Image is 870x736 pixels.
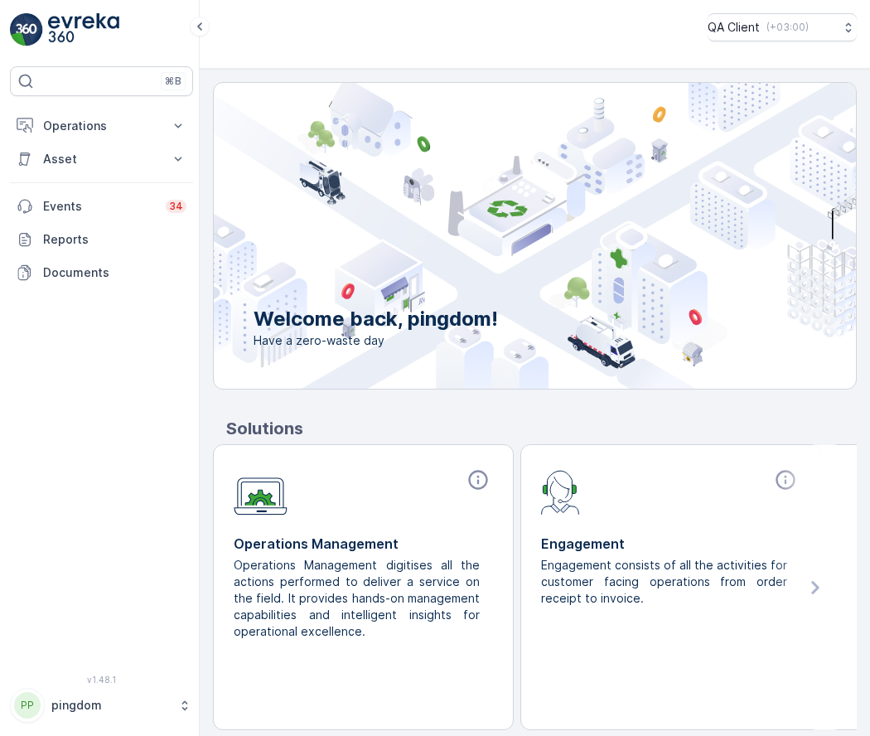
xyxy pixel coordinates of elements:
p: QA Client [708,19,760,36]
span: v 1.48.1 [10,675,193,685]
p: Operations Management [234,534,493,554]
p: ⌘B [165,75,181,88]
span: Have a zero-waste day [254,332,498,349]
p: Asset [43,151,160,167]
p: Solutions [226,416,857,441]
img: module-icon [234,468,288,516]
button: Operations [10,109,193,143]
button: Asset [10,143,193,176]
button: PPpingdom [10,688,193,723]
p: Engagement [541,534,800,554]
div: PP [14,692,41,719]
img: logo [10,13,43,46]
p: pingdom [51,697,170,714]
button: QA Client(+03:00) [708,13,857,41]
p: Reports [43,231,186,248]
p: Documents [43,264,186,281]
p: Events [43,198,156,215]
img: logo_light-DOdMpM7g.png [48,13,119,46]
img: city illustration [139,83,856,389]
p: Operations [43,118,160,134]
p: 34 [169,200,183,213]
a: Documents [10,256,193,289]
p: Operations Management digitises all the actions performed to deliver a service on the field. It p... [234,557,480,640]
a: Reports [10,223,193,256]
p: ( +03:00 ) [766,21,809,34]
p: Welcome back, pingdom! [254,306,498,332]
p: Engagement consists of all the activities for customer facing operations from order receipt to in... [541,557,787,607]
a: Events34 [10,190,193,223]
img: module-icon [541,468,580,515]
